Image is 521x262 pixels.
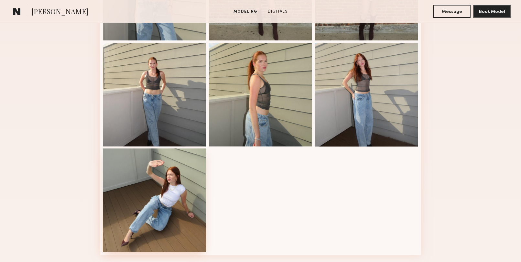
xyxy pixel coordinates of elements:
a: Book Model [473,8,511,14]
button: Message [433,5,471,18]
span: [PERSON_NAME] [31,6,88,18]
button: Book Model [473,5,511,18]
a: Digitals [265,9,290,15]
a: Modeling [231,9,260,15]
